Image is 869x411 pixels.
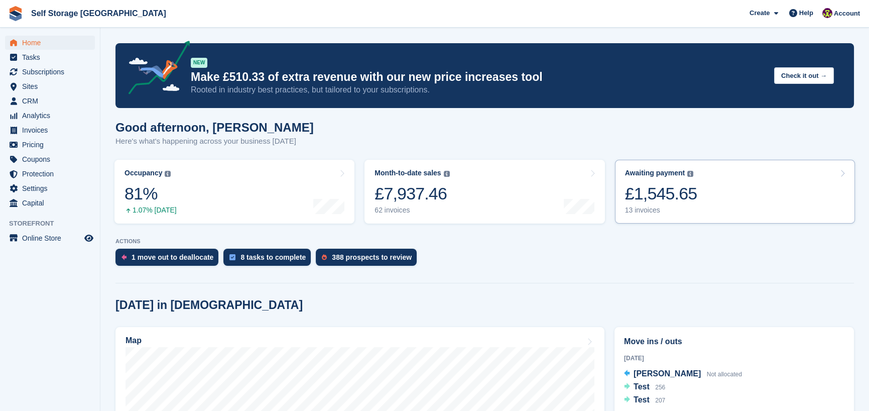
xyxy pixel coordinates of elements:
[5,123,95,137] a: menu
[22,36,82,50] span: Home
[634,369,701,378] span: [PERSON_NAME]
[115,298,303,312] h2: [DATE] in [DEMOGRAPHIC_DATA]
[750,8,770,18] span: Create
[22,196,82,210] span: Capital
[115,136,314,147] p: Here's what's happening across your business [DATE]
[22,65,82,79] span: Subscriptions
[834,9,860,19] span: Account
[316,249,422,271] a: 388 prospects to review
[624,394,665,407] a: Test 207
[5,181,95,195] a: menu
[22,79,82,93] span: Sites
[634,395,650,404] span: Test
[27,5,170,22] a: Self Storage [GEOGRAPHIC_DATA]
[191,84,766,95] p: Rooted in industry best practices, but tailored to your subscriptions.
[687,171,693,177] img: icon-info-grey-7440780725fd019a000dd9b08b2336e03edf1995a4989e88bcd33f0948082b44.svg
[799,8,813,18] span: Help
[5,50,95,64] a: menu
[625,183,697,204] div: £1,545.65
[625,169,685,177] div: Awaiting payment
[22,123,82,137] span: Invoices
[22,109,82,123] span: Analytics
[125,206,177,215] div: 1.07% [DATE]
[8,6,23,21] img: stora-icon-8386f47178a22dfd0bd8f6a31ec36ba5ce8667c1dd55bd0f319d3a0aa187defe.svg
[22,94,82,108] span: CRM
[191,70,766,84] p: Make £510.33 of extra revenue with our new price increases tool
[5,138,95,152] a: menu
[5,152,95,166] a: menu
[624,336,844,348] h2: Move ins / outs
[191,58,207,68] div: NEW
[229,254,235,260] img: task-75834270c22a3079a89374b754ae025e5fb1db73e45f91037f5363f120a921f8.svg
[624,368,742,381] a: [PERSON_NAME] Not allocated
[375,169,441,177] div: Month-to-date sales
[5,231,95,245] a: menu
[444,171,450,177] img: icon-info-grey-7440780725fd019a000dd9b08b2336e03edf1995a4989e88bcd33f0948082b44.svg
[5,94,95,108] a: menu
[5,109,95,123] a: menu
[115,249,223,271] a: 1 move out to deallocate
[5,196,95,210] a: menu
[223,249,316,271] a: 8 tasks to complete
[83,232,95,244] a: Preview store
[132,253,213,261] div: 1 move out to deallocate
[375,183,449,204] div: £7,937.46
[707,371,742,378] span: Not allocated
[615,160,855,224] a: Awaiting payment £1,545.65 13 invoices
[120,41,190,98] img: price-adjustments-announcement-icon-8257ccfd72463d97f412b2fc003d46551f7dbcb40ab6d574587a9cd5c0d94...
[22,167,82,181] span: Protection
[121,254,127,260] img: move_outs_to_deallocate_icon-f764333ba52eb49d3ac5e1228854f67142a1ed5810a6f6cc68b1a99e826820c5.svg
[322,254,327,260] img: prospect-51fa495bee0391a8d652442698ab0144808aea92771e9ea1ae160a38d050c398.svg
[5,79,95,93] a: menu
[126,336,142,345] h2: Map
[22,50,82,64] span: Tasks
[5,167,95,181] a: menu
[115,121,314,134] h1: Good afternoon, [PERSON_NAME]
[822,8,832,18] img: Nicholas Williams
[634,382,650,391] span: Test
[22,231,82,245] span: Online Store
[125,183,177,204] div: 81%
[240,253,306,261] div: 8 tasks to complete
[165,171,171,177] img: icon-info-grey-7440780725fd019a000dd9b08b2336e03edf1995a4989e88bcd33f0948082b44.svg
[5,36,95,50] a: menu
[114,160,354,224] a: Occupancy 81% 1.07% [DATE]
[125,169,162,177] div: Occupancy
[22,152,82,166] span: Coupons
[375,206,449,215] div: 62 invoices
[655,384,665,391] span: 256
[655,397,665,404] span: 207
[22,138,82,152] span: Pricing
[115,238,854,245] p: ACTIONS
[624,381,665,394] a: Test 256
[332,253,412,261] div: 388 prospects to review
[624,354,844,363] div: [DATE]
[9,219,100,229] span: Storefront
[5,65,95,79] a: menu
[364,160,604,224] a: Month-to-date sales £7,937.46 62 invoices
[625,206,697,215] div: 13 invoices
[774,67,834,84] button: Check it out →
[22,181,82,195] span: Settings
